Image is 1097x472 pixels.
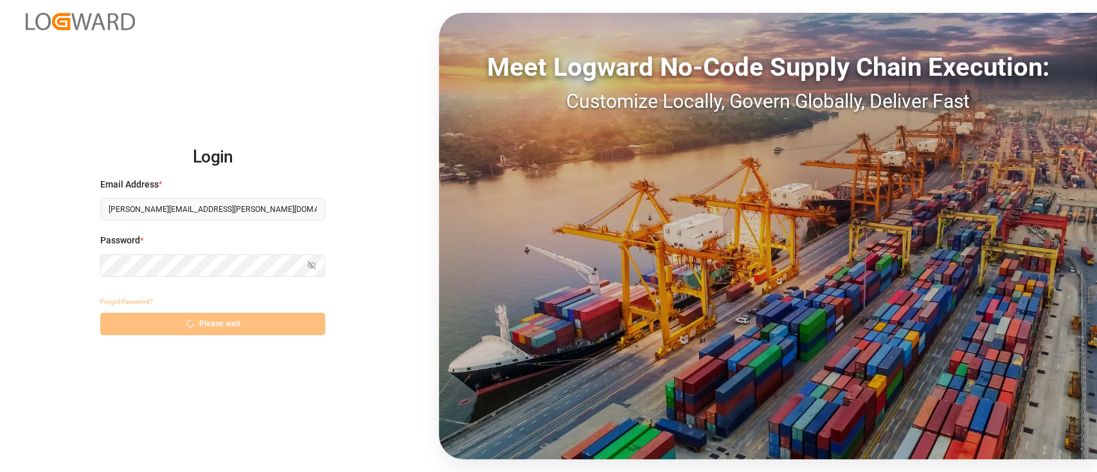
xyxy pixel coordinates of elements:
input: Enter your email [100,198,325,220]
img: Logward_new_orange.png [26,13,135,30]
div: Meet Logward No-Code Supply Chain Execution: [439,48,1097,87]
span: Email Address [100,178,159,191]
span: Password [100,234,140,247]
h2: Login [100,137,325,178]
div: Customize Locally, Govern Globally, Deliver Fast [439,87,1097,116]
